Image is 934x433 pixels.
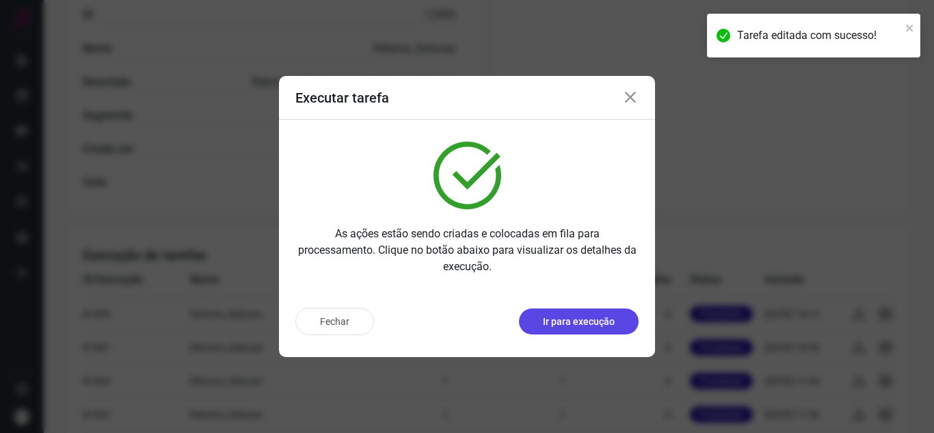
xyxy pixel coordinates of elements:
[905,19,915,36] button: close
[295,308,374,335] button: Fechar
[295,226,639,275] p: As ações estão sendo criadas e colocadas em fila para processamento. Clique no botão abaixo para ...
[543,315,615,329] p: Ir para execução
[519,309,639,334] button: Ir para execução
[433,142,501,209] img: verified.svg
[737,27,901,44] div: Tarefa editada com sucesso!
[295,90,389,106] h3: Executar tarefa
